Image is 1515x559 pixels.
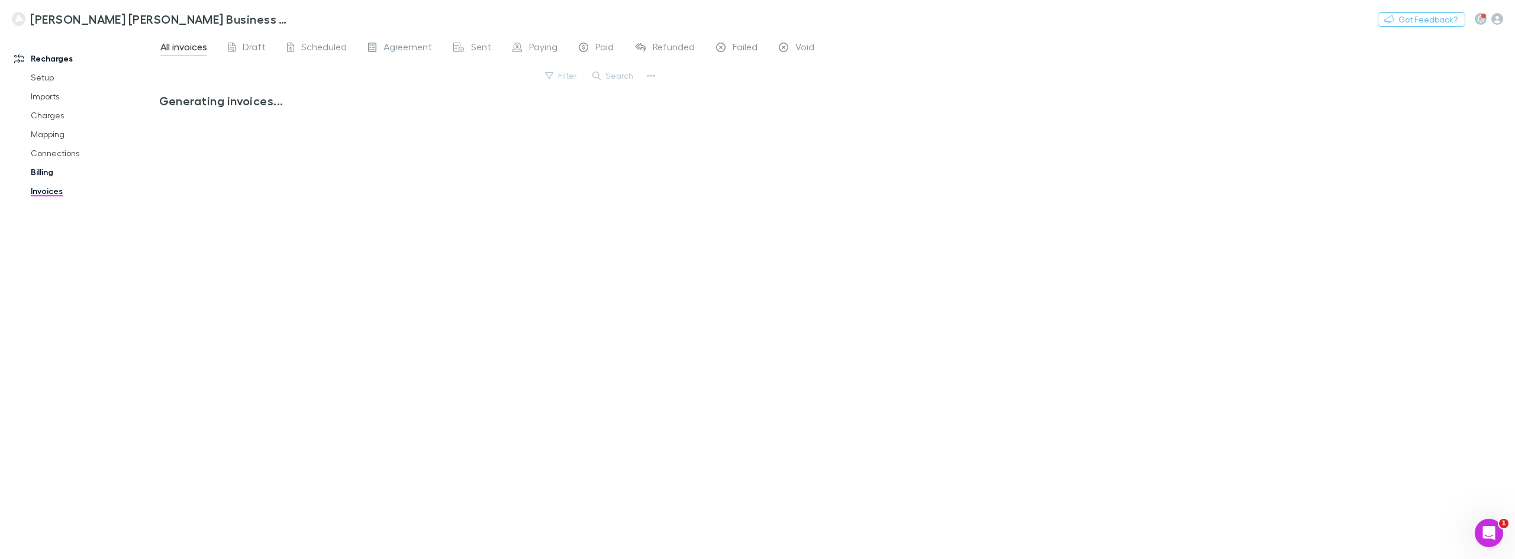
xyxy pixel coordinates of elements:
[1378,12,1465,27] button: Got Feedback?
[539,69,584,83] button: Filter
[383,41,432,56] span: Agreement
[12,12,25,26] img: Thorne Widgery Business Advisors and Chartered Accountants's Logo
[30,12,294,26] h3: [PERSON_NAME] [PERSON_NAME] Business Advisors and Chartered Accountants
[5,5,301,33] a: [PERSON_NAME] [PERSON_NAME] Business Advisors and Chartered Accountants
[653,41,695,56] span: Refunded
[19,106,166,125] a: Charges
[19,68,166,87] a: Setup
[243,41,266,56] span: Draft
[586,69,640,83] button: Search
[795,41,814,56] span: Void
[2,49,166,68] a: Recharges
[529,41,557,56] span: Paying
[160,41,207,56] span: All invoices
[1499,519,1508,528] span: 1
[159,93,650,108] h3: Generating invoices...
[733,41,757,56] span: Failed
[595,41,614,56] span: Paid
[19,163,166,182] a: Billing
[471,41,491,56] span: Sent
[19,144,166,163] a: Connections
[19,182,166,201] a: Invoices
[301,41,347,56] span: Scheduled
[19,87,166,106] a: Imports
[19,125,166,144] a: Mapping
[1475,519,1503,547] iframe: Intercom live chat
